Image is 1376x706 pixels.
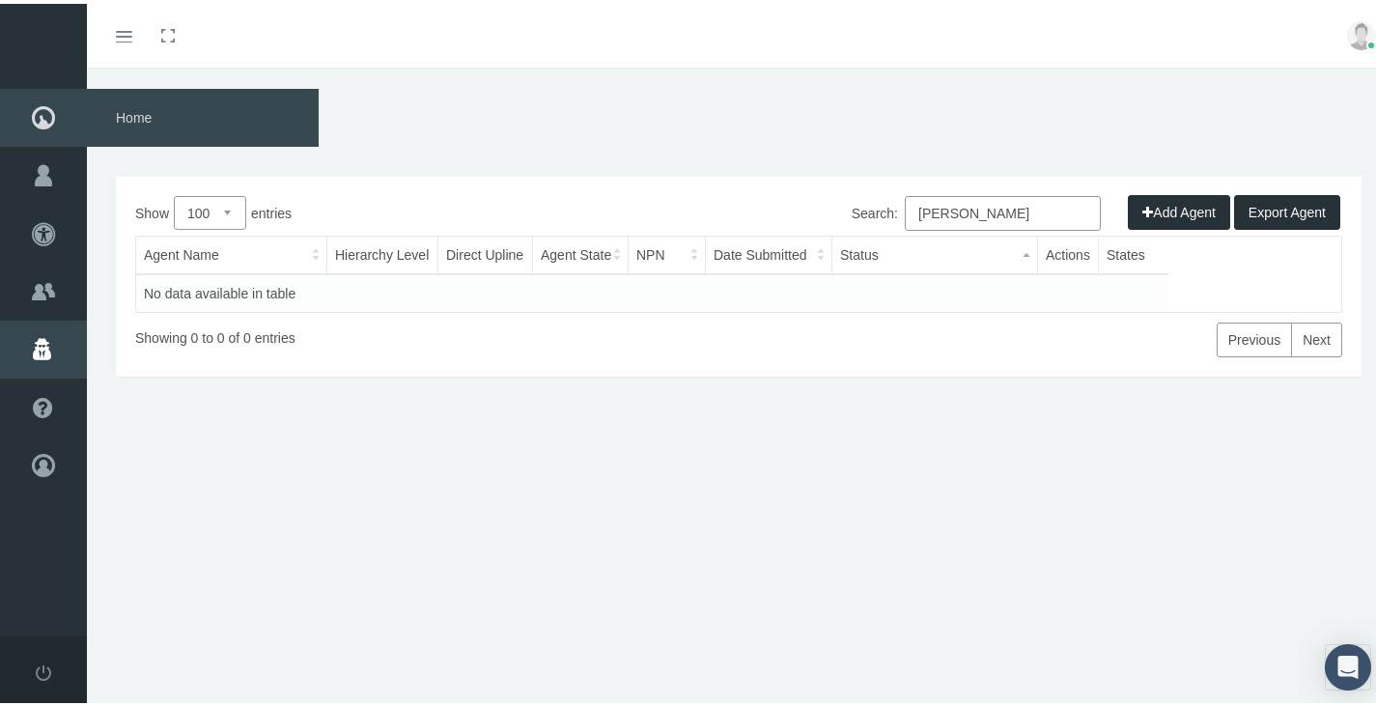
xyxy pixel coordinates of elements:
[174,192,246,226] select: Showentries
[706,233,832,270] th: Date Submitted: activate to sort column ascending
[905,192,1101,227] input: Search:
[1291,319,1342,353] a: Next
[87,85,319,143] span: Home
[136,233,327,270] th: Agent Name: activate to sort column ascending
[533,233,629,270] th: Agent State: activate to sort column ascending
[852,192,1101,227] label: Search:
[629,233,706,270] th: NPN: activate to sort column ascending
[135,192,739,226] label: Show entries
[327,233,438,270] th: Hierarchy Level
[136,270,1168,308] td: No data available in table
[1217,319,1292,353] a: Previous
[1347,17,1376,46] img: user-placeholder.jpg
[1234,191,1340,226] button: Export Agent
[1038,233,1099,270] th: Actions
[1325,640,1371,687] div: Open Intercom Messenger
[832,233,1038,270] th: Status: activate to sort column descending
[438,233,533,270] th: Direct Upline
[1099,233,1169,270] th: States
[116,93,1362,123] h1: Agents
[1128,191,1230,226] button: Add Agent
